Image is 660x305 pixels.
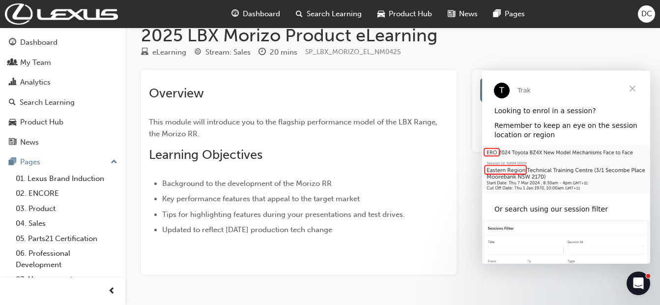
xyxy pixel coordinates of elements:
[149,86,204,101] span: Overview
[641,8,652,20] span: DC
[296,8,303,20] span: search-icon
[9,38,16,47] span: guage-icon
[4,73,121,91] a: Analytics
[307,8,362,20] span: Search Learning
[9,59,16,67] span: people-icon
[493,8,501,20] span: pages-icon
[258,46,297,59] div: Duration
[162,179,332,188] span: Background to the development of the Morizo RR
[231,8,239,20] span: guage-icon
[627,272,650,295] iframe: Intercom live chat
[20,37,57,48] div: Dashboard
[270,47,297,58] div: 20 mins
[12,201,121,216] a: 03. Product
[9,98,16,107] span: search-icon
[20,57,51,68] div: My Team
[459,8,478,20] span: News
[440,4,486,24] a: news-iconNews
[111,156,117,169] span: up-icon
[5,3,118,25] img: Trak
[12,186,121,201] a: 02. ENCORE
[448,8,455,20] span: news-icon
[194,48,201,57] span: target-icon
[4,54,121,72] a: My Team
[389,8,432,20] span: Product Hub
[486,4,533,24] a: pages-iconPages
[9,158,16,167] span: pages-icon
[20,137,39,148] div: News
[4,33,121,52] a: Dashboard
[12,231,121,246] a: 05. Parts21 Certification
[4,153,121,171] button: Pages
[258,48,266,57] span: clock-icon
[12,246,121,272] a: 06. Professional Development
[20,77,51,88] div: Analytics
[12,171,121,186] a: 01. Lexus Brand Induction
[638,5,655,23] button: DC
[141,25,644,46] h1: 2025 LBX Morizo Product eLearning
[305,48,401,56] span: Learning resource code
[224,4,288,24] a: guage-iconDashboard
[12,272,121,287] a: 07. Management
[194,46,251,59] div: Stream
[377,8,385,20] span: car-icon
[141,48,148,57] span: learningResourceType_ELEARNING-icon
[482,71,650,264] iframe: Intercom live chat message
[4,31,121,153] button: DashboardMy TeamAnalyticsSearch LearningProduct HubNews
[4,93,121,112] a: Search Learning
[20,97,75,108] div: Search Learning
[243,8,280,20] span: Dashboard
[205,47,251,58] div: Stream: Sales
[162,225,332,234] span: Updated to reflect [DATE] production tech change
[162,194,360,203] span: Key performance features that appeal to the target market
[162,210,405,219] span: Tips for highlighting features during your presentations and test drives.
[12,216,121,231] a: 04. Sales
[152,47,186,58] div: eLearning
[9,78,16,87] span: chart-icon
[505,8,525,20] span: Pages
[20,117,63,128] div: Product Hub
[4,113,121,131] a: Product Hub
[141,46,186,59] div: Type
[288,4,370,24] a: search-iconSearch Learning
[4,133,121,152] a: News
[149,147,262,162] span: Learning Objectives
[9,118,16,127] span: car-icon
[370,4,440,24] a: car-iconProduct Hub
[9,138,16,147] span: news-icon
[20,156,40,168] div: Pages
[108,285,115,298] span: prev-icon
[480,78,636,102] a: Launch eLearning module
[149,118,439,138] span: This module will introduce you to the flagship performance model of the LBX Range, the Morizo RR.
